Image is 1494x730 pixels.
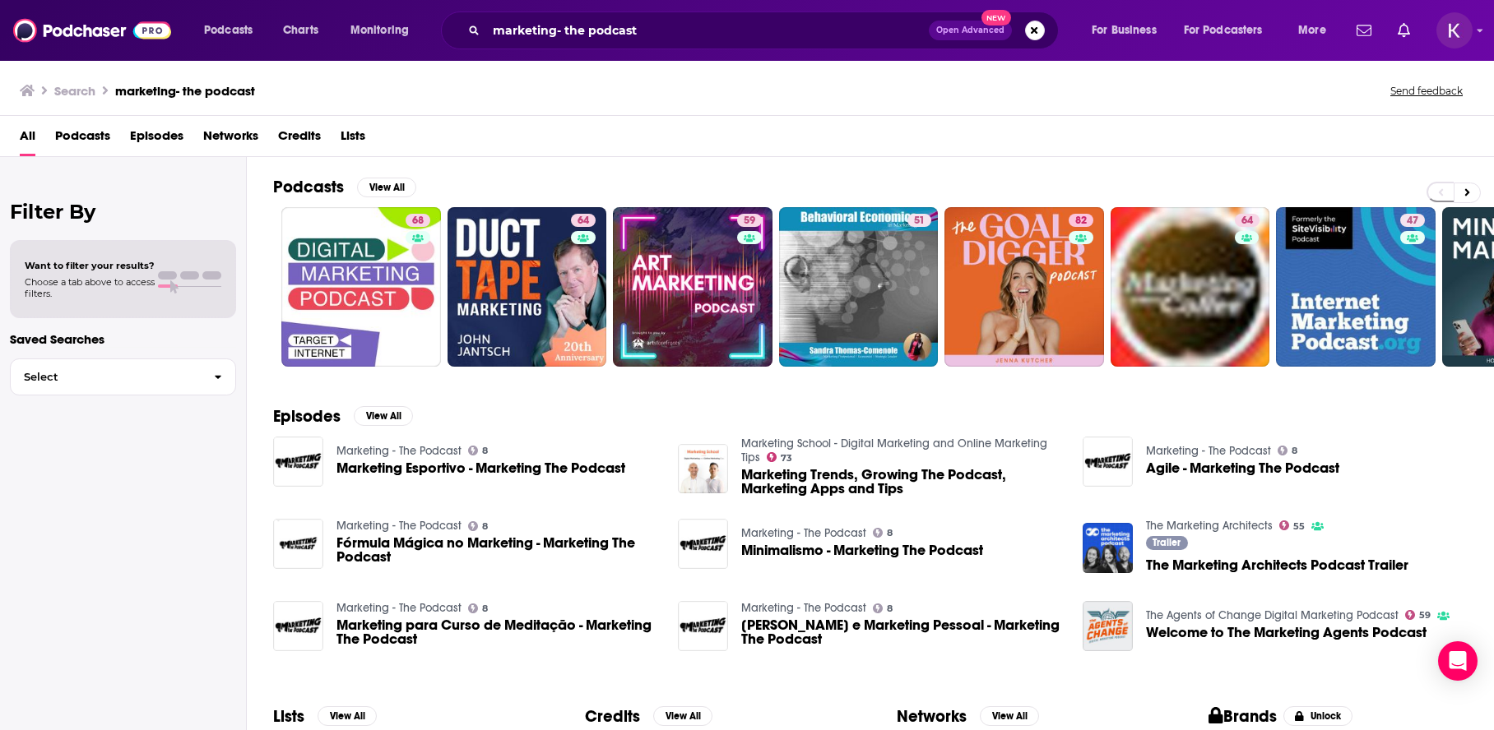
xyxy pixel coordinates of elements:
[1083,601,1133,651] img: Welcome to The Marketing Agents Podcast
[10,200,236,224] h2: Filter By
[273,437,323,487] img: Marketing Esportivo - Marketing The Podcast
[1279,520,1306,530] a: 55
[1276,207,1436,367] a: 47
[273,706,304,727] h2: Lists
[273,706,377,727] a: ListsView All
[1350,16,1378,44] a: Show notifications dropdown
[741,618,1063,646] a: Carreira e Marketing Pessoal - Marketing The Podcast
[613,207,773,367] a: 59
[980,706,1039,726] button: View All
[1069,214,1093,227] a: 82
[897,706,1039,727] a: NetworksView All
[336,618,658,646] a: Marketing para Curso de Meditação - Marketing The Podcast
[873,528,893,538] a: 8
[1241,213,1253,229] span: 64
[1146,626,1427,640] a: Welcome to The Marketing Agents Podcast
[585,706,640,727] h2: Credits
[1400,214,1425,227] a: 47
[678,601,728,651] img: Carreira e Marketing Pessoal - Marketing The Podcast
[203,122,258,156] a: Networks
[1184,19,1263,42] span: For Podcasters
[1146,519,1273,533] a: The Marketing Architects
[1293,523,1305,530] span: 55
[336,536,658,564] a: Fórmula Mágica no Marketing - Marketing The Podcast
[468,446,489,455] a: 8
[1292,447,1297,455] span: 8
[897,706,967,727] h2: Networks
[1146,461,1339,475] a: Agile - Marketing The Podcast
[779,207,939,367] a: 51
[412,213,424,229] span: 68
[1385,84,1468,98] button: Send feedback
[273,406,413,427] a: EpisodesView All
[981,10,1011,25] span: New
[1405,610,1431,620] a: 59
[283,19,318,42] span: Charts
[873,603,893,613] a: 8
[907,214,931,227] a: 51
[273,406,341,427] h2: Episodes
[336,461,625,475] span: Marketing Esportivo - Marketing The Podcast
[741,468,1063,496] span: Marketing Trends, Growing The Podcast, Marketing Apps and Tips
[914,213,925,229] span: 51
[1209,706,1277,727] h2: Brands
[678,444,728,494] a: Marketing Trends, Growing The Podcast, Marketing Apps and Tips
[1287,17,1347,44] button: open menu
[1235,214,1260,227] a: 64
[1083,437,1133,487] img: Agile - Marketing The Podcast
[448,207,607,367] a: 64
[936,26,1005,35] span: Open Advanced
[272,17,328,44] a: Charts
[741,437,1047,464] a: Marketing School - Digital Marketing and Online Marketing Tips
[11,372,201,382] span: Select
[781,455,792,462] span: 73
[741,618,1063,646] span: [PERSON_NAME] e Marketing Pessoal - Marketing The Podcast
[406,214,430,227] a: 68
[341,122,365,156] span: Lists
[1146,558,1408,572] a: The Marketing Architects Podcast Trailer
[887,605,893,612] span: 8
[1438,641,1478,681] div: Open Intercom Messenger
[486,17,929,44] input: Search podcasts, credits, & more...
[273,177,416,197] a: PodcastsView All
[944,207,1104,367] a: 82
[741,543,983,557] span: Minimalismo - Marketing The Podcast
[482,523,488,530] span: 8
[1436,12,1473,49] button: Show profile menu
[1080,17,1177,44] button: open menu
[204,19,253,42] span: Podcasts
[887,529,893,537] span: 8
[13,15,171,46] img: Podchaser - Follow, Share and Rate Podcasts
[273,519,323,569] img: Fórmula Mágica no Marketing - Marketing The Podcast
[130,122,183,156] a: Episodes
[25,276,155,299] span: Choose a tab above to access filters.
[1092,19,1157,42] span: For Business
[741,526,866,540] a: Marketing - The Podcast
[1436,12,1473,49] img: User Profile
[468,521,489,531] a: 8
[193,17,274,44] button: open menu
[678,519,728,569] img: Minimalismo - Marketing The Podcast
[336,601,462,615] a: Marketing - The Podcast
[278,122,321,156] span: Credits
[55,122,110,156] a: Podcasts
[578,213,589,229] span: 64
[1419,612,1431,619] span: 59
[1153,538,1181,547] span: Trailer
[1283,706,1353,726] button: Unlock
[1173,17,1287,44] button: open menu
[1111,207,1270,367] a: 64
[350,19,409,42] span: Monitoring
